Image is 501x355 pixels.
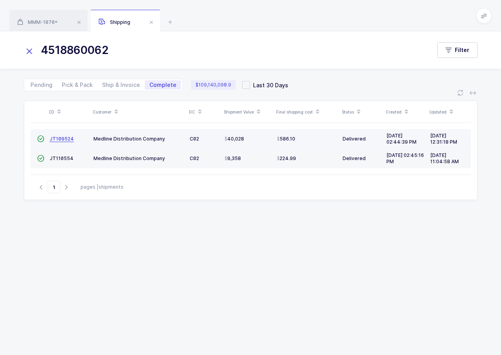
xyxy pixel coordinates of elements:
span: C02 [190,136,199,142]
div: Updated [429,105,469,119]
span: Filter [455,46,469,54]
span: Pending [31,82,52,88]
span: Shipping [99,19,130,25]
span:  [37,155,44,161]
div: Delivered [343,136,380,142]
div: Created [386,105,425,119]
span: JT110554 [50,155,74,161]
span: 224.99 [277,155,296,162]
div: pages | shipments [81,184,124,191]
div: DC [189,105,219,119]
span: Last 30 Days [250,81,288,89]
span: MMM-1870+ [17,19,58,25]
div: Shipment Value [224,105,271,119]
span: $109,140,098.9 [191,80,236,90]
span: Medline Distribution Company [93,136,165,142]
span: JT109524 [50,136,74,142]
span: [DATE] 02:44:39 PM [386,133,417,145]
span: Medline Distribution Company [93,155,165,161]
span: [DATE] 11:04:58 AM [430,152,459,164]
span: 586.10 [277,136,295,142]
span: [DATE] 02:45:16 PM [386,152,424,164]
span: Complete [149,82,176,88]
input: Search for Shipments... [24,41,422,59]
span: 9,358 [224,155,241,162]
span:  [37,136,44,142]
span: Ship & Invoice [102,82,140,88]
span: Go to [48,181,60,193]
div: Final shipping cost [276,105,337,119]
div: Customer [93,105,184,119]
div: Delivered [343,155,380,162]
span: C02 [190,155,199,161]
span: [DATE] 12:31:18 PM [430,133,457,145]
div: ID [49,105,88,119]
span: Pick & Pack [62,82,93,88]
div: Status [342,105,381,119]
button: Filter [437,42,478,58]
span: 40,028 [224,136,244,142]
